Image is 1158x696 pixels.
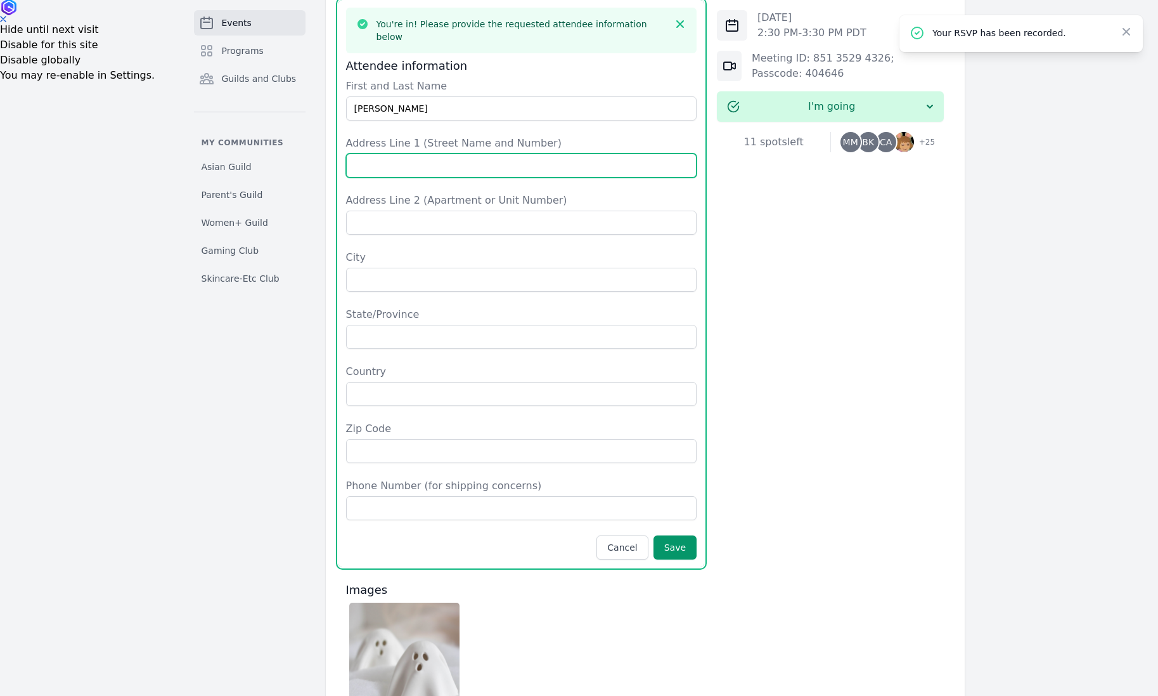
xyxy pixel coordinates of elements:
[346,478,697,494] label: Phone Number (for shipping concerns)
[757,25,866,41] p: 2:30 PM - 3:30 PM PDT
[222,72,297,85] span: Guilds and Clubs
[222,44,264,57] span: Programs
[202,244,259,257] span: Gaming Club
[202,216,268,229] span: Women+ Guild
[194,10,306,290] nav: Sidebar
[194,38,306,63] a: Programs
[202,161,252,173] span: Asian Guild
[346,136,697,151] label: Address Line 1 (Street Name and Number)
[194,138,306,148] p: My communities
[752,52,894,79] a: Meeting ID: 851 3529 4326; Passcode: 404646
[346,421,697,437] label: Zip Code
[346,79,697,94] label: First and Last Name
[194,211,306,234] a: Women+ Guild
[194,239,306,262] a: Gaming Club
[202,188,263,201] span: Parent's Guild
[653,535,697,560] button: Save
[194,267,306,290] a: Skincare-Etc Club
[202,272,280,285] span: Skincare-Etc Club
[911,135,935,152] span: + 25
[346,193,697,208] label: Address Line 2 (Apartment or Unit Number)
[740,99,923,114] span: I'm going
[346,582,697,598] h3: Images
[194,66,306,91] a: Guilds and Clubs
[843,138,858,147] span: MM
[194,155,306,178] a: Asian Guild
[880,138,892,147] span: CA
[862,138,874,147] span: BK
[717,91,944,122] button: I'm going
[346,307,697,322] label: State/Province
[346,364,697,379] label: Country
[194,183,306,206] a: Parent's Guild
[222,16,252,29] span: Events
[596,535,648,560] button: Cancel
[932,27,1110,39] p: Your RSVP has been recorded.
[194,10,306,36] a: Events
[376,18,667,43] h3: You're in! Please provide the requested attendee information below
[717,135,830,150] div: 11 spots left
[346,58,697,74] h3: Attendee information
[346,250,697,265] label: City
[757,10,866,25] p: [DATE]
